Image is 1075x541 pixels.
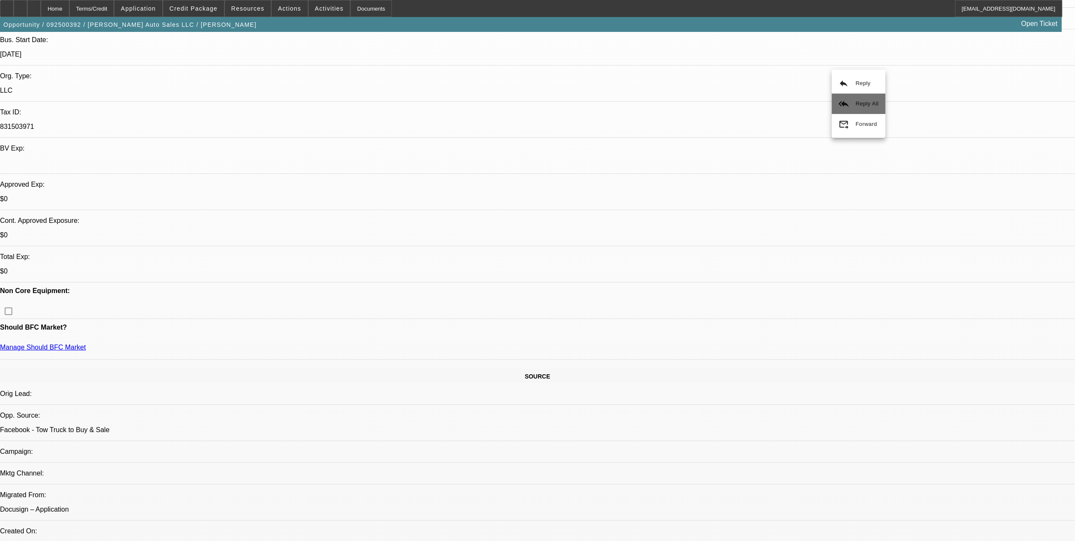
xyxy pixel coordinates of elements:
[856,121,877,127] span: Forward
[309,0,350,17] button: Activities
[278,5,301,12] span: Actions
[170,5,218,12] span: Credit Package
[3,21,257,28] span: Opportunity / 092500392 / [PERSON_NAME] Auto Sales LLC / [PERSON_NAME]
[315,5,344,12] span: Activities
[272,0,308,17] button: Actions
[114,0,162,17] button: Application
[225,0,271,17] button: Resources
[839,78,849,88] mat-icon: reply
[231,5,264,12] span: Resources
[163,0,224,17] button: Credit Package
[121,5,156,12] span: Application
[839,99,849,109] mat-icon: reply_all
[856,80,871,86] span: Reply
[856,100,879,107] span: Reply All
[839,119,849,129] mat-icon: forward_to_inbox
[1018,17,1061,31] a: Open Ticket
[525,373,550,380] span: SOURCE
